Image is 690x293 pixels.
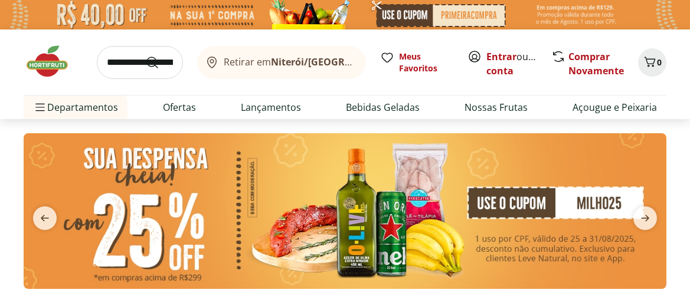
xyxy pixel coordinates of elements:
[380,51,453,74] a: Meus Favoritos
[197,46,366,79] button: Retirar emNiterói/[GEOGRAPHIC_DATA]
[24,44,83,79] img: Hortifruti
[624,206,666,230] button: next
[24,133,666,289] img: cupom
[486,50,551,77] a: Criar conta
[346,100,420,114] a: Bebidas Geladas
[97,46,183,79] input: search
[638,48,666,77] button: Carrinho
[24,206,66,230] button: previous
[271,55,406,68] b: Niterói/[GEOGRAPHIC_DATA]
[33,93,47,121] button: Menu
[657,57,662,68] span: 0
[163,100,196,114] a: Ofertas
[399,51,453,74] span: Meus Favoritos
[568,50,624,77] a: Comprar Novamente
[573,100,657,114] a: Açougue e Peixaria
[224,57,354,67] span: Retirar em
[465,100,528,114] a: Nossas Frutas
[486,50,539,78] span: ou
[241,100,301,114] a: Lançamentos
[145,55,174,70] button: Submit Search
[486,50,516,63] a: Entrar
[33,93,118,121] span: Departamentos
